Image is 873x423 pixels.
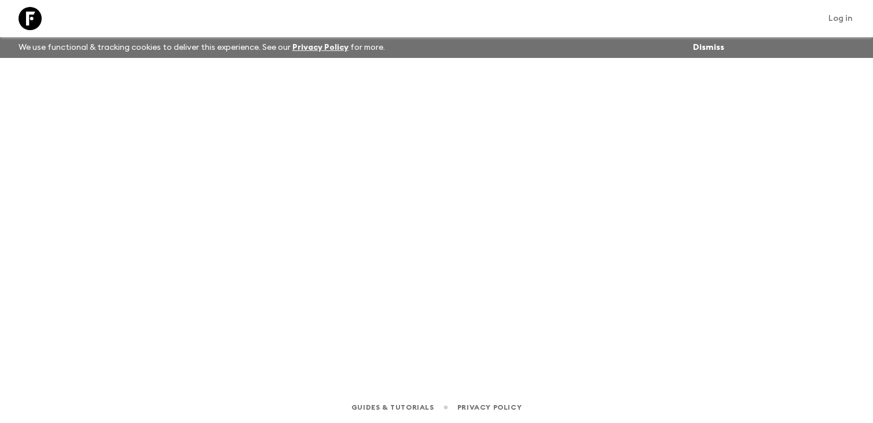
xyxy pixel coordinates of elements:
p: We use functional & tracking cookies to deliver this experience. See our for more. [14,37,390,58]
a: Log in [822,10,859,27]
button: Dismiss [690,39,727,56]
a: Privacy Policy [457,401,522,414]
a: Privacy Policy [292,43,349,52]
a: Guides & Tutorials [351,401,434,414]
